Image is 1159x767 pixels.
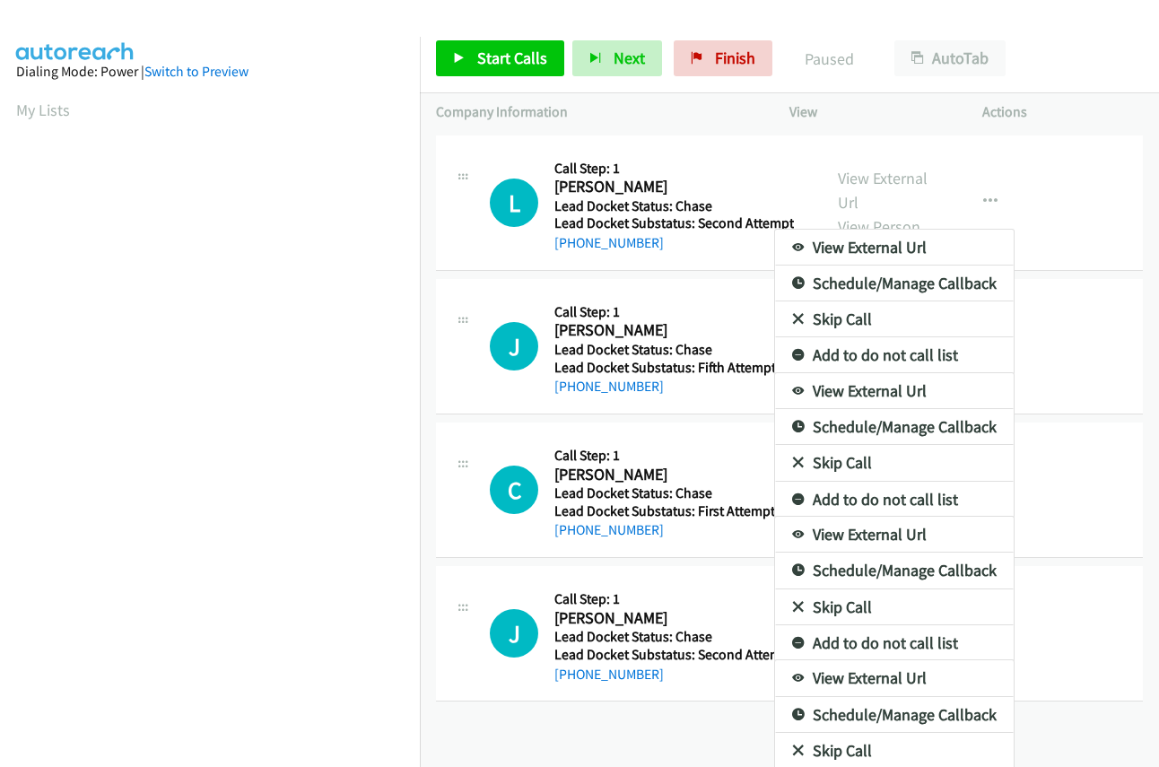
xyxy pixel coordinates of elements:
div: Dialing Mode: Power | [16,61,404,83]
a: Schedule/Manage Callback [775,266,1014,301]
a: View External Url [775,373,1014,409]
a: Add to do not call list [775,482,1014,518]
a: Schedule/Manage Callback [775,409,1014,445]
a: View External Url [775,517,1014,553]
a: Switch to Preview [144,63,248,80]
a: My Lists [16,100,70,120]
a: Skip Call [775,301,1014,337]
a: Schedule/Manage Callback [775,553,1014,588]
a: Skip Call [775,445,1014,481]
a: Skip Call [775,589,1014,625]
a: Add to do not call list [775,337,1014,373]
a: View External Url [775,230,1014,266]
a: Schedule/Manage Callback [775,697,1014,733]
a: View External Url [775,660,1014,696]
a: Add to do not call list [775,625,1014,661]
